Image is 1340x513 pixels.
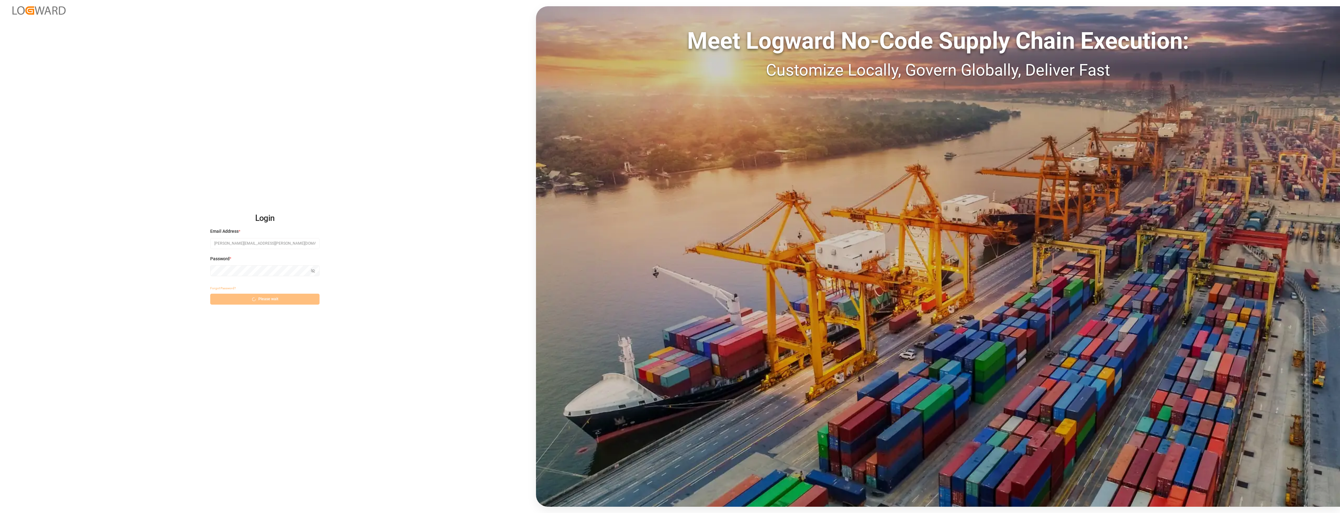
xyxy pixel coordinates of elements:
[210,228,239,235] span: Email Address
[210,256,230,262] span: Password
[536,23,1340,58] div: Meet Logward No-Code Supply Chain Execution:
[536,58,1340,82] div: Customize Locally, Govern Globally, Deliver Fast
[210,208,320,228] h2: Login
[12,6,66,15] img: Logward_new_orange.png
[210,238,320,249] input: Enter your email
